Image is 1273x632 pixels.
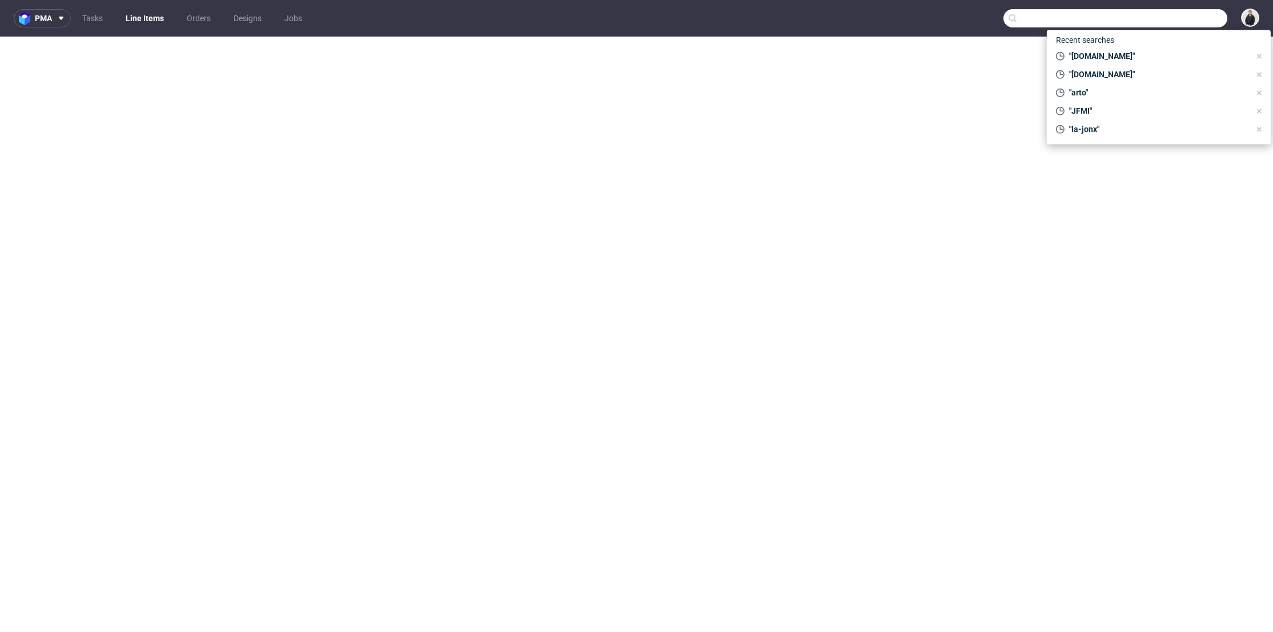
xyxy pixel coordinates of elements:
[19,12,35,25] img: logo
[227,9,268,27] a: Designs
[1065,123,1250,135] span: "la-jonx"
[119,9,171,27] a: Line Items
[75,9,110,27] a: Tasks
[1051,31,1119,49] span: Recent searches
[1242,10,1258,26] img: Adrian Margula
[1065,69,1250,80] span: "[DOMAIN_NAME]"
[35,14,52,22] span: pma
[278,9,309,27] a: Jobs
[1065,50,1250,62] span: "[DOMAIN_NAME]"
[1065,105,1250,117] span: "JFMI"
[14,9,71,27] button: pma
[1065,87,1250,98] span: "arto"
[180,9,218,27] a: Orders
